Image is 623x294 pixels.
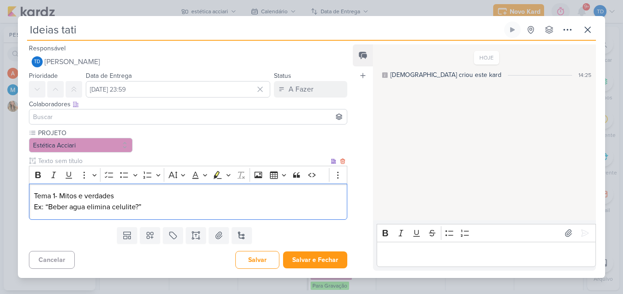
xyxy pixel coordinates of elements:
[509,26,516,33] div: Ligar relógio
[86,81,270,98] input: Select a date
[289,84,313,95] div: A Fazer
[377,242,596,267] div: Editor editing area: main
[37,128,133,138] label: PROJETO
[29,251,75,269] button: Cancelar
[34,191,342,201] p: Tema 1- Mitos e verdades
[283,251,347,268] button: Salvar e Fechar
[578,71,591,79] div: 14:25
[390,70,501,80] div: [DEMOGRAPHIC_DATA] criou este kard
[29,99,347,109] div: Colaboradores
[29,166,347,184] div: Editor toolbar
[31,111,345,122] input: Buscar
[27,22,502,38] input: Kard Sem Título
[29,54,347,70] button: Td [PERSON_NAME]
[29,44,66,52] label: Responsável
[36,156,329,166] input: Texto sem título
[29,184,347,220] div: Editor editing area: main
[235,251,279,269] button: Salvar
[274,72,291,80] label: Status
[29,138,133,152] button: Estética Acciari
[86,72,132,80] label: Data de Entrega
[34,60,40,65] p: Td
[29,72,58,80] label: Prioridade
[274,81,347,98] button: A Fazer
[377,224,596,242] div: Editor toolbar
[44,56,100,67] span: [PERSON_NAME]
[34,201,342,212] p: Ex: “Beber agua elimina celulite?”
[32,56,43,67] div: Thais de carvalho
